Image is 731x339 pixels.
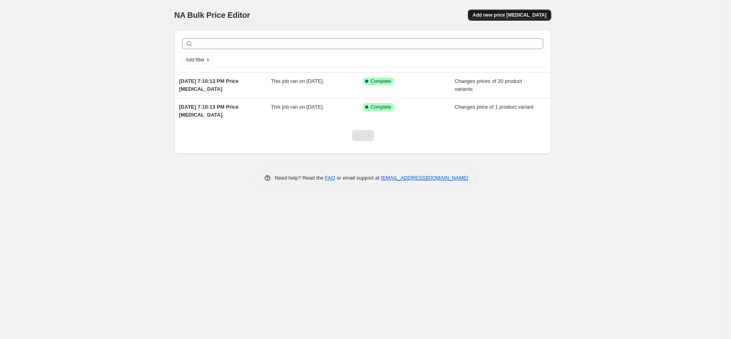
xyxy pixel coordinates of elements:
span: Complete [371,78,391,84]
span: Add new price [MEDICAL_DATA] [473,12,546,18]
span: Add filter [186,57,204,63]
span: NA Bulk Price Editor [174,11,250,19]
span: or email support at [335,175,381,181]
nav: Pagination [352,130,374,141]
span: Changes prices of 20 product variants [455,78,522,92]
span: Changes price of 1 product variant [455,104,534,110]
span: Need help? Read the [275,175,325,181]
span: This job ran on [DATE]. [271,104,324,110]
span: [DATE] 7:10:13 PM Price [MEDICAL_DATA] [179,104,239,118]
span: Complete [371,104,391,110]
a: FAQ [325,175,335,181]
span: This job ran on [DATE]. [271,78,324,84]
a: [EMAIL_ADDRESS][DOMAIN_NAME] [381,175,468,181]
button: Add new price [MEDICAL_DATA] [468,10,551,21]
span: [DATE] 7:10:13 PM Price [MEDICAL_DATA] [179,78,239,92]
button: Add filter [182,55,214,65]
